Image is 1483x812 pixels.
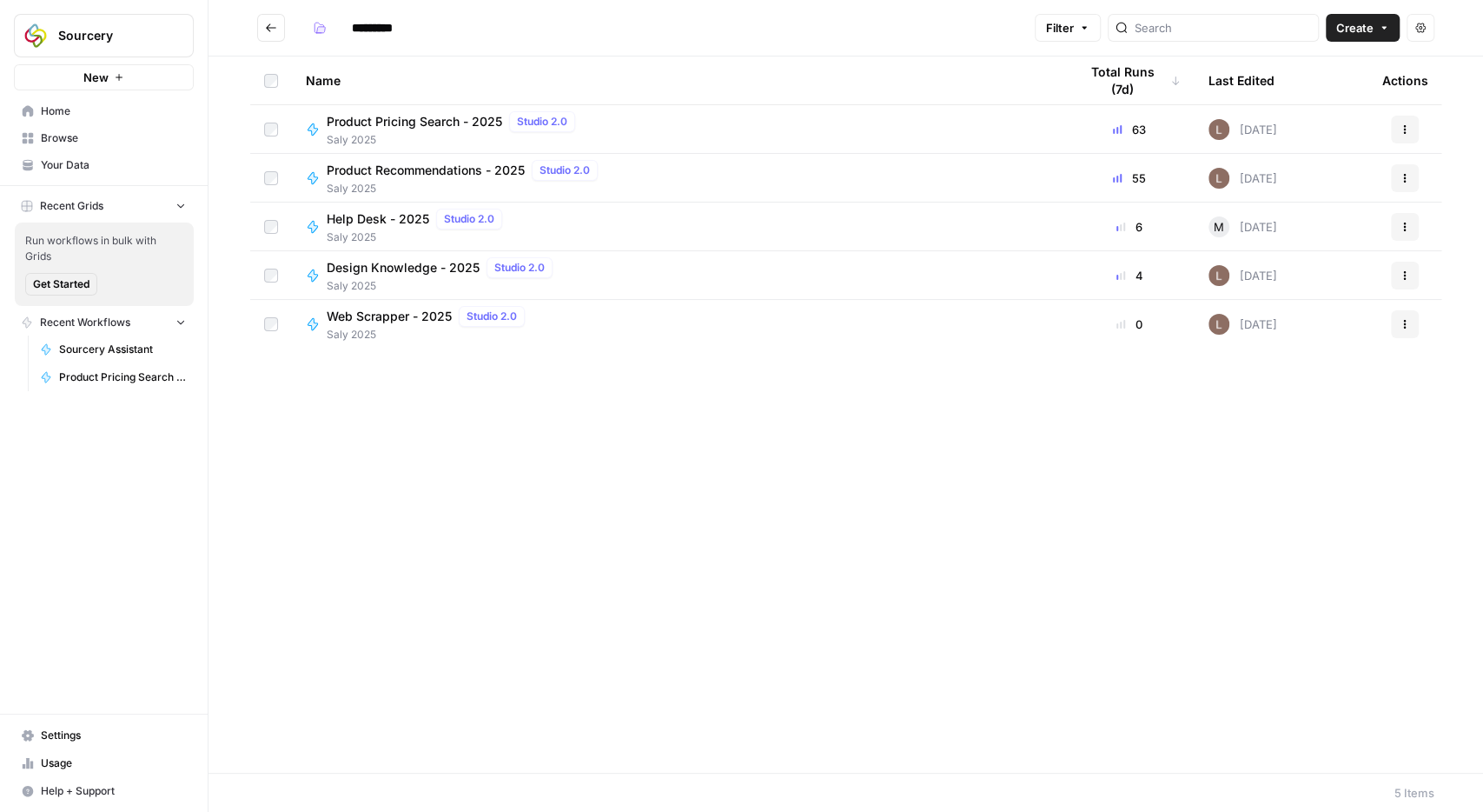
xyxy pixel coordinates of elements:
[327,230,509,245] span: Saly 2025
[1336,19,1374,37] span: Create
[41,130,186,146] span: Browse
[41,157,186,173] span: Your Data
[257,14,285,42] button: Go back
[41,728,186,743] span: Settings
[14,777,194,805] button: Help + Support
[327,327,532,343] span: Saly 2025
[1326,14,1400,42] button: Create
[1078,218,1181,236] div: 6
[58,27,163,44] span: Sourcery
[1208,314,1229,335] img: muu6utue8gv7desilo8ikjhuo4fq
[306,257,1050,294] a: Design Knowledge - 2025Studio 2.0Saly 2025
[306,306,1050,343] a: Web Scrapper - 2025Studio 2.0Saly 2025
[1208,57,1274,104] div: Last Edited
[14,749,194,777] a: Usage
[1208,168,1229,189] img: muu6utue8gv7desilo8ikjhuo4fq
[1078,121,1181,138] div: 63
[1135,19,1311,37] input: Search
[1078,57,1181,104] div: Total Runs (7d)
[14,193,194,219] button: Recent Grids
[327,181,605,196] span: Saly 2025
[467,309,517,324] span: Studio 2.0
[306,57,1050,104] div: Name
[14,151,194,179] a: Your Data
[306,209,1050,245] a: Help Desk - 2025Studio 2.0Saly 2025
[306,111,1050,148] a: Product Pricing Search - 2025Studio 2.0Saly 2025
[41,103,186,119] span: Home
[83,69,109,86] span: New
[1208,119,1277,140] div: [DATE]
[40,315,130,330] span: Recent Workflows
[327,113,502,130] span: Product Pricing Search - 2025
[1046,19,1074,37] span: Filter
[1208,168,1277,189] div: [DATE]
[327,259,480,276] span: Design Knowledge - 2025
[1394,784,1434,802] div: 5 Items
[444,211,494,227] span: Studio 2.0
[59,369,186,385] span: Product Pricing Search - 2025
[40,198,103,214] span: Recent Grids
[1078,170,1181,187] div: 55
[41,783,186,799] span: Help + Support
[32,363,194,391] a: Product Pricing Search - 2025
[306,160,1050,196] a: Product Recommendations - 2025Studio 2.0Saly 2025
[1208,265,1277,286] div: [DATE]
[59,342,186,357] span: Sourcery Assistant
[20,20,51,51] img: Sourcery Logo
[14,97,194,125] a: Home
[14,64,194,90] button: New
[494,260,545,276] span: Studio 2.0
[327,132,582,148] span: Saly 2025
[327,210,429,228] span: Help Desk - 2025
[25,273,97,296] button: Get Started
[540,163,590,178] span: Studio 2.0
[1078,316,1181,333] div: 0
[1214,218,1224,236] span: M
[1208,265,1229,286] img: muu6utue8gv7desilo8ikjhuo4fq
[1208,314,1277,335] div: [DATE]
[33,276,89,292] span: Get Started
[517,114,567,130] span: Studio 2.0
[1078,267,1181,284] div: 4
[1035,14,1101,42] button: Filter
[14,722,194,749] a: Settings
[327,278,559,294] span: Saly 2025
[1382,57,1428,104] div: Actions
[32,336,194,363] a: Sourcery Assistant
[14,124,194,152] a: Browse
[327,308,452,325] span: Web Scrapper - 2025
[14,309,194,336] button: Recent Workflows
[41,755,186,771] span: Usage
[1208,216,1277,237] div: [DATE]
[25,233,183,264] span: Run workflows in bulk with Grids
[1208,119,1229,140] img: muu6utue8gv7desilo8ikjhuo4fq
[14,14,194,57] button: Workspace: Sourcery
[327,162,525,179] span: Product Recommendations - 2025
